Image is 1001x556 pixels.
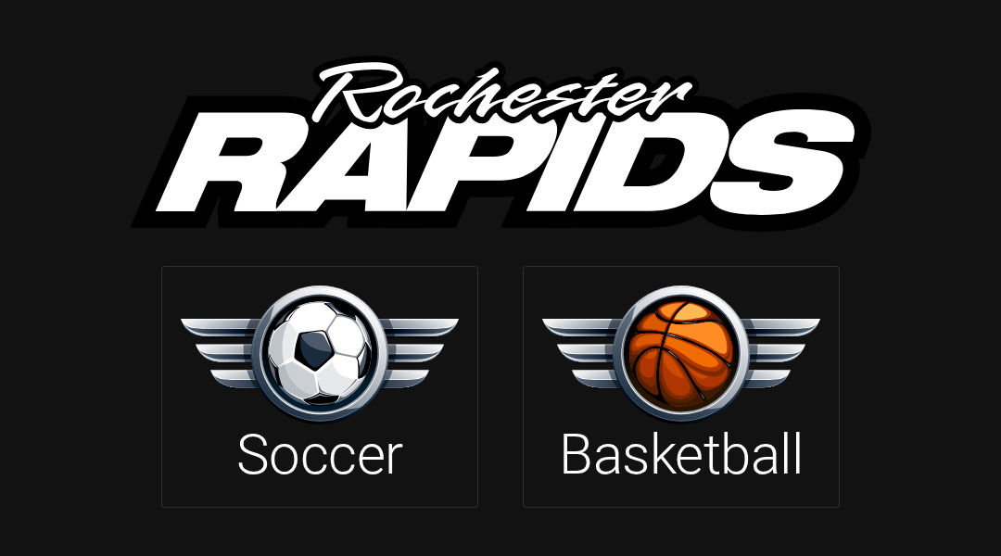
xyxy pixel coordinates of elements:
h2: Basketball [559,422,803,488]
a: Soccer [161,266,478,507]
img: rapids.svg [130,56,871,232]
a: Basketball [523,266,840,507]
img: soccer.svg [181,285,459,423]
h2: Soccer [236,422,403,488]
img: basketball.svg [542,285,820,423]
